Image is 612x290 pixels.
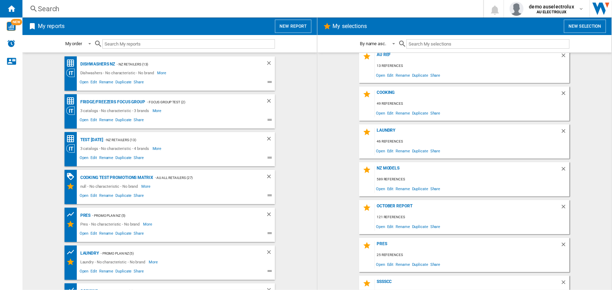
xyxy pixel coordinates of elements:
[66,248,79,257] div: Product prices grid
[114,192,133,201] span: Duplicate
[266,249,275,258] div: Delete
[79,220,143,228] div: Pres - No characteristic - No brand
[133,230,145,239] span: Share
[266,60,275,69] div: Delete
[114,230,133,239] span: Duplicate
[66,182,79,191] div: My Selections
[89,192,98,201] span: Edit
[395,108,411,118] span: Rename
[133,79,145,87] span: Share
[395,184,411,193] span: Rename
[66,106,79,115] div: Category View
[560,128,570,137] div: Delete
[153,144,163,153] span: More
[560,241,570,251] div: Delete
[79,173,153,182] div: Cooking test Promotions Matrix
[386,70,395,80] span: Edit
[79,79,90,87] span: Open
[79,117,90,125] span: Open
[66,134,79,143] div: Price Matrix
[395,146,411,156] span: Rename
[114,154,133,163] span: Duplicate
[98,79,114,87] span: Rename
[66,59,79,68] div: Price Matrix
[375,166,560,175] div: NZ Models
[560,90,570,99] div: Delete
[115,60,251,69] div: - NZ Retailers (13)
[38,4,465,14] div: Search
[133,268,145,276] span: Share
[98,154,114,163] span: Rename
[411,146,429,156] span: Duplicate
[98,117,114,125] span: Rename
[375,279,560,289] div: sssscc
[90,211,251,220] div: - Promo Plan NZ (5)
[65,41,82,46] div: My order
[429,222,442,231] span: Share
[395,70,411,80] span: Rename
[375,128,560,137] div: Laundry
[266,173,275,182] div: Delete
[375,213,570,222] div: 121 references
[429,260,442,269] span: Share
[66,69,79,77] div: Category View
[66,220,79,228] div: My Selections
[98,268,114,276] span: Rename
[266,211,275,220] div: Delete
[411,260,429,269] span: Duplicate
[153,173,252,182] div: - AU All retailers (27)
[79,136,103,144] div: test [DATE]
[510,2,524,16] img: profile.jpg
[7,39,15,48] img: alerts-logo.svg
[386,222,395,231] span: Edit
[79,268,90,276] span: Open
[66,97,79,105] div: Price Matrix
[79,144,153,153] div: 3 catalogs - No characteristic - 4 brands
[429,70,442,80] span: Share
[153,106,163,115] span: More
[66,258,79,266] div: My Selections
[66,172,79,181] div: PROMOTIONS Matrix
[386,260,395,269] span: Edit
[375,108,386,118] span: Open
[89,117,98,125] span: Edit
[266,136,275,144] div: Delete
[375,203,560,213] div: october report
[375,99,570,108] div: 49 references
[149,258,159,266] span: More
[145,98,252,106] div: - Focus Group Test (2)
[133,192,145,201] span: Share
[375,90,560,99] div: Cooking
[79,98,145,106] div: Fridge/Freezers Focus Group
[133,117,145,125] span: Share
[98,230,114,239] span: Rename
[411,70,429,80] span: Duplicate
[375,175,570,184] div: 589 references
[98,192,114,201] span: Rename
[429,108,442,118] span: Share
[375,62,570,70] div: 13 references
[114,268,133,276] span: Duplicate
[386,108,395,118] span: Edit
[529,3,574,10] span: demo auselectrolux
[560,52,570,62] div: Delete
[79,60,115,69] div: Dishwashers NZ
[375,70,386,80] span: Open
[375,222,386,231] span: Open
[79,211,91,220] div: Pres
[11,19,22,25] span: NEW
[375,184,386,193] span: Open
[66,144,79,153] div: Category View
[395,260,411,269] span: Rename
[102,39,275,49] input: Search My reports
[114,79,133,87] span: Duplicate
[79,69,157,77] div: Dishwashers - No characteristic - No brand
[143,220,153,228] span: More
[537,10,567,14] b: AU ELECTROLUX
[560,279,570,289] div: Delete
[560,166,570,175] div: Delete
[411,184,429,193] span: Duplicate
[89,268,98,276] span: Edit
[79,182,142,191] div: null - No characteristic - No brand
[564,20,606,33] button: New selection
